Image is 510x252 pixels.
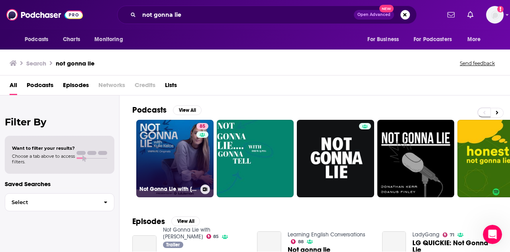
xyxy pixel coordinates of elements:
[483,225,502,244] iframe: Intercom live chat
[298,240,304,244] span: 88
[354,10,394,20] button: Open AdvancedNew
[206,234,219,239] a: 85
[444,8,458,22] a: Show notifications dropdown
[6,7,83,22] img: Podchaser - Follow, Share and Rate Podcasts
[25,34,48,45] span: Podcasts
[135,79,155,95] span: Credits
[467,34,481,45] span: More
[457,60,497,67] button: Send feedback
[5,116,114,128] h2: Filter By
[200,123,205,131] span: 85
[367,34,399,45] span: For Business
[139,186,197,192] h3: Not Gonna Lie with [PERSON_NAME]
[132,105,167,115] h2: Podcasts
[166,242,180,247] span: Trailer
[56,60,94,67] h3: not gonna lie
[12,153,75,165] span: Choose a tab above to access filters.
[19,32,59,47] button: open menu
[173,105,202,115] button: View All
[136,120,214,197] a: 85Not Gonna Lie with [PERSON_NAME]
[94,34,123,45] span: Monitoring
[12,145,75,151] span: Want to filter your results?
[450,233,454,237] span: 71
[486,6,504,24] button: Show profile menu
[412,231,439,238] a: LadyGang
[464,8,477,22] a: Show notifications dropdown
[213,235,219,238] span: 85
[139,8,354,21] input: Search podcasts, credits, & more...
[5,180,114,188] p: Saved Searches
[10,79,17,95] a: All
[58,32,85,47] a: Charts
[486,6,504,24] img: User Profile
[165,79,177,95] a: Lists
[132,216,165,226] h2: Episodes
[63,79,89,95] a: Episodes
[117,6,417,24] div: Search podcasts, credits, & more...
[26,60,46,67] h3: Search
[486,6,504,24] span: Logged in as jartea
[362,32,409,47] button: open menu
[5,200,97,205] span: Select
[414,34,452,45] span: For Podcasters
[443,232,454,237] a: 71
[132,216,200,226] a: EpisodesView All
[63,34,80,45] span: Charts
[379,5,394,12] span: New
[98,79,125,95] span: Networks
[132,105,202,115] a: PodcastsView All
[5,193,114,211] button: Select
[291,239,304,244] a: 88
[357,13,390,17] span: Open Advanced
[196,123,208,129] a: 85
[163,226,210,240] a: Not Gonna Lie with Kylie Kelce
[288,231,365,238] a: Learning English Conversations
[497,6,504,12] svg: Add a profile image
[408,32,463,47] button: open menu
[89,32,133,47] button: open menu
[27,79,53,95] a: Podcasts
[462,32,491,47] button: open menu
[171,216,200,226] button: View All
